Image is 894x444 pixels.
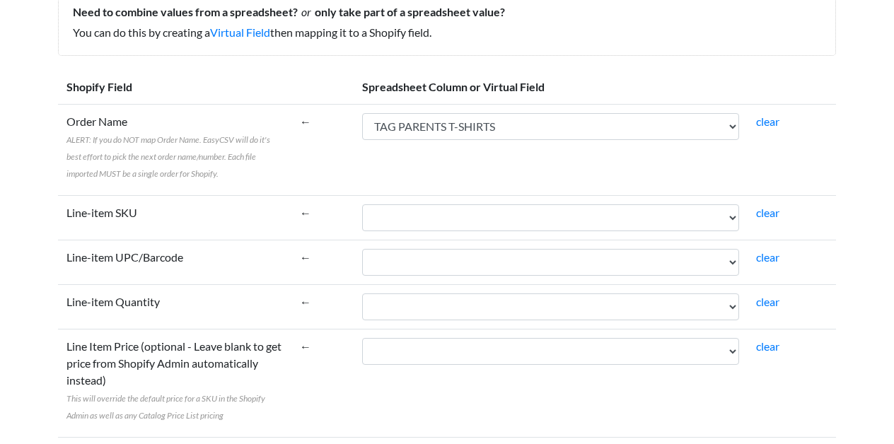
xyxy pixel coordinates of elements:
iframe: Drift Widget Chat Controller [823,373,877,427]
h5: Need to combine values from a spreadsheet? only take part of a spreadsheet value? [73,5,821,18]
span: This will override the default price for a SKU in the Shopify Admin as well as any Catalog Price ... [66,393,265,421]
a: clear [756,115,779,128]
p: You can do this by creating a then mapping it to a Shopify field. [73,24,821,41]
td: ← [291,104,354,195]
label: Line-item UPC/Barcode [66,249,183,266]
td: ← [291,284,354,329]
td: ← [291,240,354,284]
a: clear [756,206,779,219]
a: Virtual Field [210,25,270,39]
span: ALERT: If you do NOT map Order Name. EasyCSV will do it's best effort to pick the next order name... [66,134,270,179]
th: Spreadsheet Column or Virtual Field [354,70,836,105]
label: Line Item Price (optional - Leave blank to get price from Shopify Admin automatically instead) [66,338,283,423]
i: or [298,5,315,18]
label: Order Name [66,113,283,181]
td: ← [291,329,354,437]
a: clear [756,339,779,353]
th: Shopify Field [58,70,291,105]
td: ← [291,195,354,240]
label: Line-item Quantity [66,293,160,310]
a: clear [756,250,779,264]
label: Line-item SKU [66,204,137,221]
a: clear [756,295,779,308]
